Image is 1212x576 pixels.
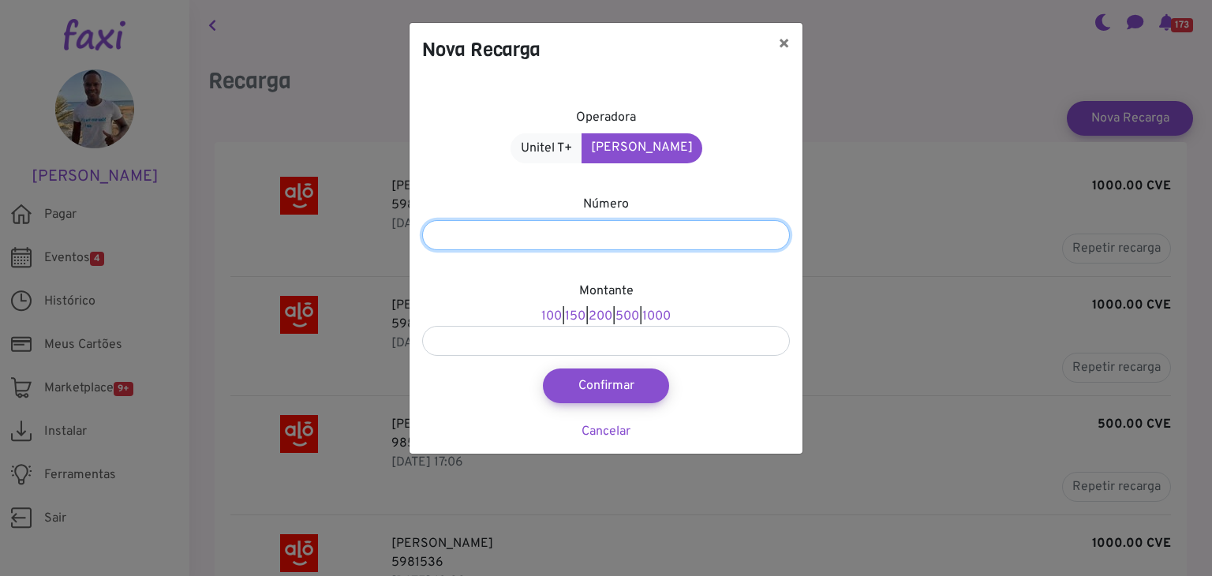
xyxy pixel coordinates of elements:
a: 150 [565,309,585,324]
a: 500 [615,309,639,324]
button: × [765,23,802,67]
h4: Nova Recarga [422,36,541,64]
a: 1000 [642,309,671,324]
a: 200 [589,309,612,324]
label: Operadora [576,108,636,127]
a: [PERSON_NAME] [582,133,702,163]
a: Cancelar [582,424,630,439]
button: Confirmar [543,368,669,403]
div: | | | | [422,282,790,356]
label: Número [583,195,629,214]
label: Montante [579,282,634,301]
a: 100 [541,309,562,324]
a: Unitel T+ [511,133,582,163]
